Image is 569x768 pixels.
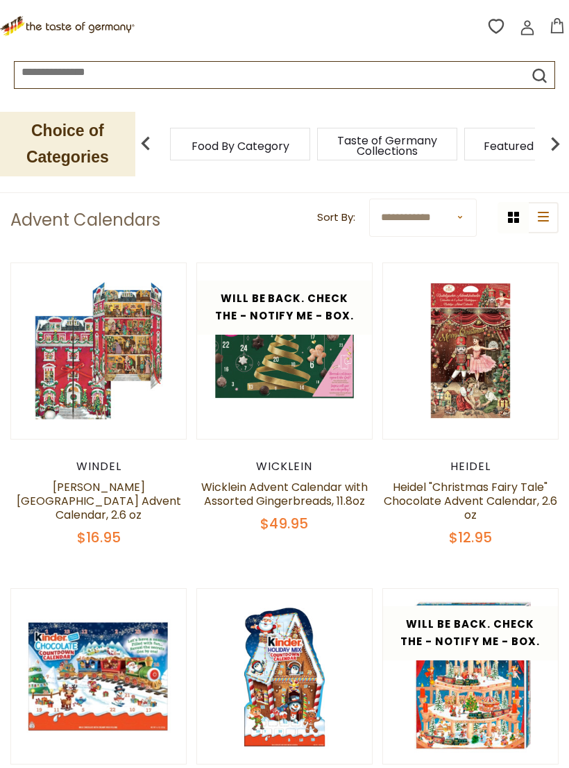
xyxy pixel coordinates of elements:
img: Kinder Chocolate Countdown Calendar [11,589,186,764]
span: $16.95 [77,528,121,547]
img: Heidel Christmas Fairy Tale Chocolate Advent Calendar [383,263,558,438]
a: [PERSON_NAME][GEOGRAPHIC_DATA] Advent Calendar, 2.6 oz [17,479,181,523]
div: Wicklein [196,460,373,474]
a: Wicklein Advent Calendar with Assorted Gingerbreads, 11.8oz [201,479,368,509]
img: previous arrow [132,130,160,158]
div: Windel [10,460,187,474]
img: Kinder Holiday Mix Advent Calendar [197,589,372,764]
a: Food By Category [192,141,289,151]
div: Heidel [382,460,559,474]
img: Niederegger "Christmas Pyramide" Advent Calendar, 18.5 oz [383,589,558,764]
a: Heidel "Christmas Fairy Tale" Chocolate Advent Calendar, 2.6 oz [384,479,557,523]
a: Taste of Germany Collections [332,135,443,156]
img: next arrow [541,130,569,158]
img: Windel Manor House Advent Calendar [11,263,186,438]
img: Wicklein Advent Calendar Assorted Gingerbread [197,263,372,438]
h1: Advent Calendars [10,210,160,231]
label: Sort By: [317,209,355,226]
span: $12.95 [449,528,492,547]
span: $49.95 [260,514,308,533]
